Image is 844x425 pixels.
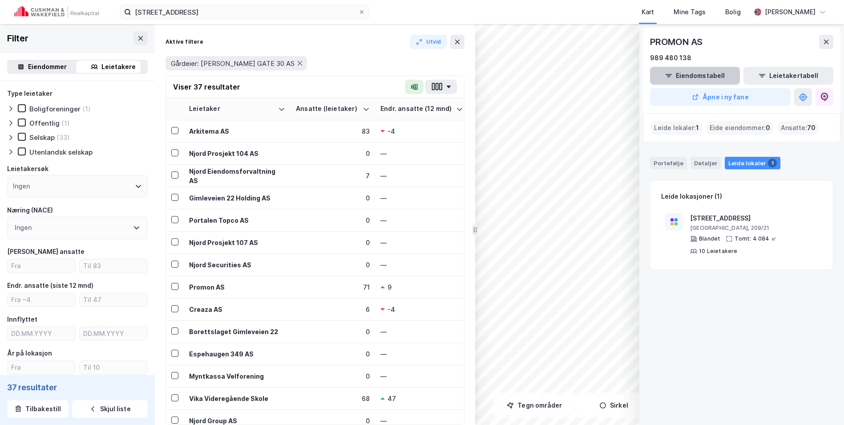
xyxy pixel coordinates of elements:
div: PROMON AS [650,35,704,49]
div: 0 [296,216,370,225]
input: Til 10 [80,361,147,374]
div: Utenlandsk selskap [29,148,93,156]
div: Njord Eiendomsforvaltning AS [189,167,285,185]
div: Arkitema AS [189,127,285,136]
div: Gimleveien 22 Holding AS [189,193,285,203]
div: — [380,149,463,158]
div: Myntkassa Velforening [189,372,285,381]
div: 83 [296,127,370,136]
div: — [380,372,463,381]
button: Eiendomstabell [650,67,740,85]
div: Filter [7,31,28,45]
div: Ingen [15,222,32,233]
button: Åpne i ny fane [650,88,791,106]
div: Vika Videregående Skole [189,394,285,403]
button: Tegn områder [497,396,573,414]
div: År på lokasjon [7,348,52,359]
div: [STREET_ADDRESS] [690,213,818,224]
iframe: Chat Widget [800,382,844,425]
div: Boligforeninger [29,105,81,113]
div: Portefølje [650,157,687,169]
div: 10 Leietakere [699,248,738,255]
input: Fra [8,361,75,374]
div: 0 [296,149,370,158]
div: Promon AS [189,282,285,292]
div: Eiendommer [28,61,67,72]
div: 0 [296,372,370,381]
div: Detaljer [691,157,721,169]
input: Fra −4 [8,293,75,306]
div: Borettslaget Gimleveien 22 [189,327,285,336]
span: 70 [807,123,816,133]
div: -4 [388,127,395,136]
div: Mine Tags [674,7,706,17]
input: DD.MM.YYYY [8,327,75,340]
input: Til 83 [80,259,147,273]
div: 1 [768,159,777,168]
div: Kart [642,7,654,17]
div: Portalen Topco AS [189,216,285,225]
div: 0 [296,327,370,336]
div: Aktive filtere [166,38,203,45]
div: Leide lokaler : [650,121,703,135]
input: Til 47 [80,293,147,306]
div: Creaza AS [189,305,285,314]
div: [GEOGRAPHIC_DATA], 209/21 [690,225,818,232]
div: Ansatte (leietaker) [296,105,359,113]
div: 989 480 138 [650,53,691,63]
div: Kontrollprogram for chat [800,382,844,425]
div: Njord Prosjekt 104 AS [189,149,285,158]
input: Fra [8,259,75,273]
div: 0 [296,193,370,203]
div: Leide lokasjoner (1) [661,191,722,202]
div: 0 [296,260,370,270]
button: Leietakertabell [743,67,833,85]
div: — [380,349,463,359]
div: Blandet [699,235,720,242]
div: Leietakersøk [7,163,48,174]
div: 71 [296,282,370,292]
div: Leide lokaler [725,157,780,169]
div: Ingen [13,181,30,192]
div: Leietakere [101,61,136,72]
img: cushman-wakefield-realkapital-logo.202ea83816669bd177139c58696a8fa1.svg [14,6,99,18]
div: Selskap [29,133,55,142]
div: 9 [388,282,392,292]
button: Skjul liste [72,400,148,418]
div: Innflyttet [7,314,37,325]
div: Offentlig [29,119,60,127]
div: Endr. ansatte (12 mnd) [380,105,452,113]
div: Njord Prosjekt 107 AS [189,238,285,247]
div: 37 resultater [7,382,148,393]
span: 1 [696,123,699,133]
div: Eide eiendommer : [706,121,774,135]
div: -4 [388,305,395,314]
div: [PERSON_NAME] [765,7,816,17]
div: (33) [57,133,70,142]
div: (1) [82,105,91,113]
div: — [380,238,463,247]
button: Utvid [410,35,447,49]
div: Njord Securities AS [189,260,285,270]
div: 7 [296,171,370,180]
div: 6 [296,305,370,314]
div: (1) [61,119,70,127]
div: — [380,193,463,203]
input: Søk på adresse, matrikkel, gårdeiere, leietakere eller personer [131,5,358,19]
div: 47 [388,394,396,403]
input: DD.MM.YYYY [80,327,147,340]
button: Tilbakestill [7,400,69,418]
span: 0 [766,123,770,133]
div: Leietaker [189,105,275,113]
div: 0 [296,349,370,359]
div: Type leietaker [7,88,52,99]
div: Viser 37 resultater [173,82,240,92]
div: Endr. ansatte (siste 12 mnd) [7,280,93,291]
div: 0 [296,238,370,247]
div: — [380,171,463,180]
span: Gårdeier: [PERSON_NAME] GATE 30 AS [171,59,295,68]
div: — [380,216,463,225]
div: Ansatte : [777,121,819,135]
div: Næring (NACE) [7,205,53,216]
div: [PERSON_NAME] ansatte [7,246,85,257]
